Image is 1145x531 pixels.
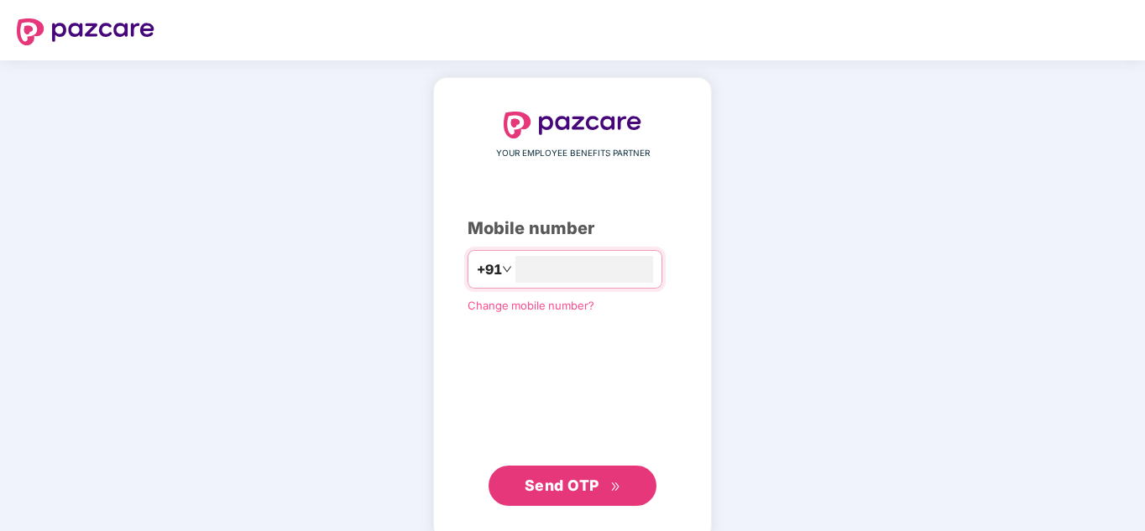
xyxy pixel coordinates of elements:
span: down [502,264,512,274]
span: YOUR EMPLOYEE BENEFITS PARTNER [496,147,650,160]
span: +91 [477,259,502,280]
img: logo [504,112,641,138]
span: Send OTP [525,476,599,494]
button: Send OTPdouble-right [489,466,656,506]
a: Change mobile number? [468,299,594,312]
span: double-right [610,482,621,492]
img: logo [17,18,154,45]
div: Mobile number [468,216,677,242]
